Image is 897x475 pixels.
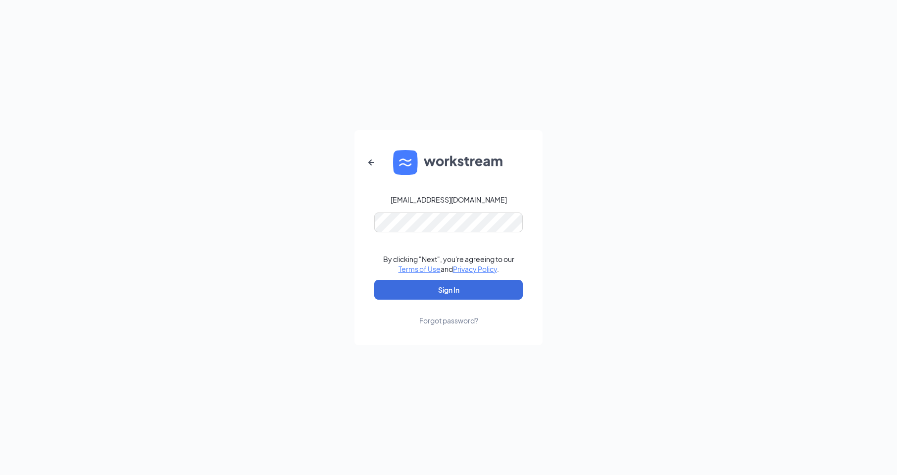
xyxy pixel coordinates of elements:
[365,157,377,168] svg: ArrowLeftNew
[359,151,383,174] button: ArrowLeftNew
[391,195,507,205] div: [EMAIL_ADDRESS][DOMAIN_NAME]
[374,280,523,300] button: Sign In
[399,264,441,273] a: Terms of Use
[419,300,478,325] a: Forgot password?
[419,316,478,325] div: Forgot password?
[383,254,514,274] div: By clicking "Next", you're agreeing to our and .
[453,264,497,273] a: Privacy Policy
[393,150,504,175] img: WS logo and Workstream text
